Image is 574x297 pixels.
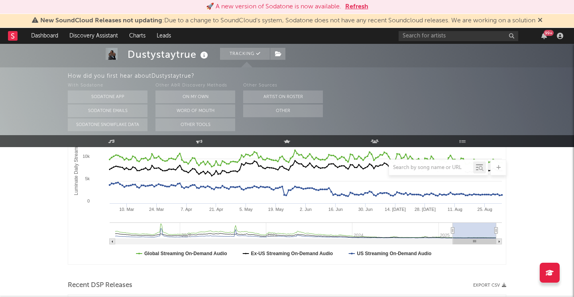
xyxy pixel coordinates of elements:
a: Charts [124,28,151,44]
button: Other [243,104,323,117]
input: Search by song name or URL [389,165,473,171]
text: 24. Mar [149,207,164,212]
text: 21. Apr [209,207,223,212]
button: Sodatone Snowflake Data [68,118,147,131]
text: 28. [DATE] [415,207,436,212]
text: 0 [87,199,90,203]
div: Dustystaytrue [128,48,210,61]
text: 7. Apr [181,207,192,212]
span: Dismiss [538,18,543,24]
button: Refresh [345,2,368,12]
text: 19. May [268,207,284,212]
text: 11. Aug [448,207,462,212]
button: Other Tools [155,118,235,131]
a: Dashboard [26,28,64,44]
button: Word Of Mouth [155,104,235,117]
div: Other Sources [243,81,323,90]
span: New SoundCloud Releases not updating [40,18,162,24]
button: On My Own [155,90,235,103]
svg: Luminate Daily Consumption [68,105,506,264]
a: Discovery Assistant [64,28,124,44]
input: Search for artists [399,31,518,41]
div: 99 + [544,30,554,36]
text: 30. Jun [358,207,373,212]
button: Sodatone Emails [68,104,147,117]
text: 10k [83,154,90,159]
button: Sodatone App [68,90,147,103]
text: 16. Jun [328,207,343,212]
text: Luminate Daily Streams [73,144,79,195]
div: With Sodatone [68,81,147,90]
button: Export CSV [473,283,506,288]
span: Recent DSP Releases [68,281,132,290]
button: Tracking [220,48,270,60]
text: 10. Mar [119,207,134,212]
text: Global Streaming On-Demand Audio [144,251,227,256]
text: 5k [85,176,90,181]
button: Artist on Roster [243,90,323,103]
text: 25. Aug [478,207,492,212]
text: 2. Jun [300,207,312,212]
div: Other A&R Discovery Methods [155,81,235,90]
div: 🚀 A new version of Sodatone is now available. [206,2,341,12]
span: : Due to a change to SoundCloud's system, Sodatone does not have any recent Soundcloud releases. ... [40,18,535,24]
text: US Streaming On-Demand Audio [357,251,431,256]
a: Leads [151,28,177,44]
text: 14. [DATE] [385,207,406,212]
button: 99+ [541,33,547,39]
div: How did you first hear about Dustystaytrue ? [68,71,574,81]
text: 5. May [240,207,253,212]
text: Ex-US Streaming On-Demand Audio [251,251,333,256]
